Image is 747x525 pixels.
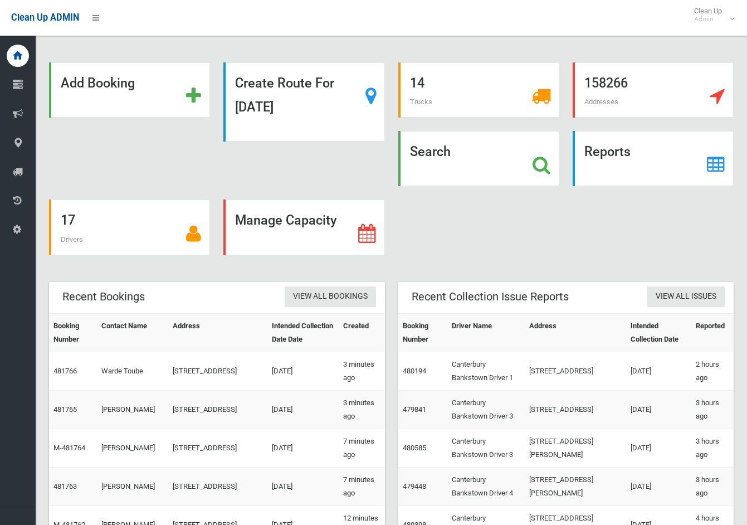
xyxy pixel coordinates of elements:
a: Add Booking [49,62,210,118]
td: [STREET_ADDRESS][PERSON_NAME] [525,429,627,467]
td: [STREET_ADDRESS] [168,352,268,390]
td: Canterbury Bankstown Driver 4 [447,467,525,505]
a: Manage Capacity [223,200,384,255]
td: 7 minutes ago [339,429,384,467]
a: 481766 [53,367,77,375]
th: Reported [691,313,734,352]
td: [DATE] [267,429,339,467]
a: Search [398,131,559,186]
td: [DATE] [626,429,691,467]
td: [DATE] [626,467,691,505]
a: 480194 [403,367,426,375]
td: 3 minutes ago [339,390,384,429]
th: Intended Collection Date Date [267,313,339,352]
td: [STREET_ADDRESS] [168,467,268,505]
span: Clean Up ADMIN [11,12,79,23]
td: [STREET_ADDRESS] [525,390,627,429]
a: View All Issues [647,286,725,307]
span: Drivers [61,235,83,244]
a: Create Route For [DATE] [223,62,384,142]
td: [STREET_ADDRESS] [168,429,268,467]
th: Address [168,313,268,352]
a: 479841 [403,405,426,414]
strong: Add Booking [61,75,135,91]
strong: 17 [61,212,75,228]
a: 480585 [403,444,426,452]
td: 3 hours ago [691,429,734,467]
span: Trucks [410,98,432,106]
a: 481763 [53,482,77,490]
strong: Manage Capacity [235,212,336,228]
td: Canterbury Bankstown Driver 1 [447,352,525,390]
a: 479448 [403,482,426,490]
th: Intended Collection Date [626,313,691,352]
td: [PERSON_NAME] [97,467,168,505]
strong: 14 [410,75,424,91]
small: Admin [694,15,722,23]
td: [PERSON_NAME] [97,429,168,467]
th: Driver Name [447,313,525,352]
td: [DATE] [626,352,691,390]
td: [DATE] [267,467,339,505]
strong: Search [410,144,451,159]
span: Addresses [584,98,618,106]
a: 481765 [53,405,77,414]
span: Clean Up [689,7,733,23]
td: [PERSON_NAME] [97,390,168,429]
strong: Create Route For [DATE] [235,75,334,115]
td: 3 hours ago [691,467,734,505]
a: 14 Trucks [398,62,559,118]
td: [DATE] [267,390,339,429]
td: Canterbury Bankstown Driver 3 [447,429,525,467]
td: 3 minutes ago [339,352,384,390]
th: Booking Number [49,313,97,352]
th: Address [525,313,627,352]
th: Created [339,313,384,352]
td: 2 hours ago [691,352,734,390]
th: Booking Number [398,313,447,352]
header: Recent Bookings [49,286,158,308]
td: 3 hours ago [691,390,734,429]
th: Contact Name [97,313,168,352]
header: Recent Collection Issue Reports [398,286,582,308]
a: 158266 Addresses [573,62,734,118]
td: [STREET_ADDRESS] [525,352,627,390]
td: [DATE] [626,390,691,429]
a: 17 Drivers [49,200,210,255]
a: View All Bookings [285,286,376,307]
a: Reports [573,131,734,186]
td: Canterbury Bankstown Driver 3 [447,390,525,429]
td: [DATE] [267,352,339,390]
strong: Reports [584,144,631,159]
td: [STREET_ADDRESS][PERSON_NAME] [525,467,627,505]
td: [STREET_ADDRESS] [168,390,268,429]
strong: 158266 [584,75,628,91]
a: M-481764 [53,444,85,452]
td: Warde Toube [97,352,168,390]
td: 7 minutes ago [339,467,384,505]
